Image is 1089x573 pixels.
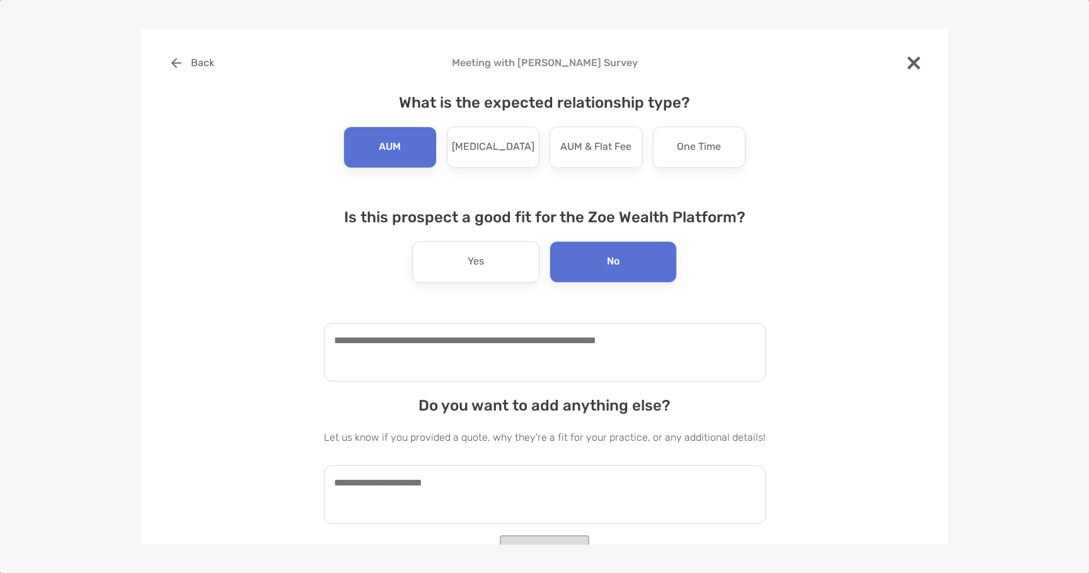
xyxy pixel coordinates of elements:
[677,137,721,157] p: One Time
[607,252,619,272] p: No
[171,58,181,68] img: button icon
[468,252,484,272] p: Yes
[161,49,224,77] button: Back
[324,208,766,226] h4: Is this prospect a good fit for the Zoe Wealth Platform?
[452,137,534,157] p: [MEDICAL_DATA]
[324,94,766,111] h4: What is the expected relationship type?
[907,57,920,69] img: close modal
[324,429,766,445] p: Let us know if you provided a quote, why they're a fit for your practice, or any additional details!
[379,137,401,157] p: AUM
[161,57,928,69] h4: Meeting with [PERSON_NAME] Survey
[560,137,631,157] p: AUM & Flat Fee
[324,397,766,414] h4: Do you want to add anything else?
